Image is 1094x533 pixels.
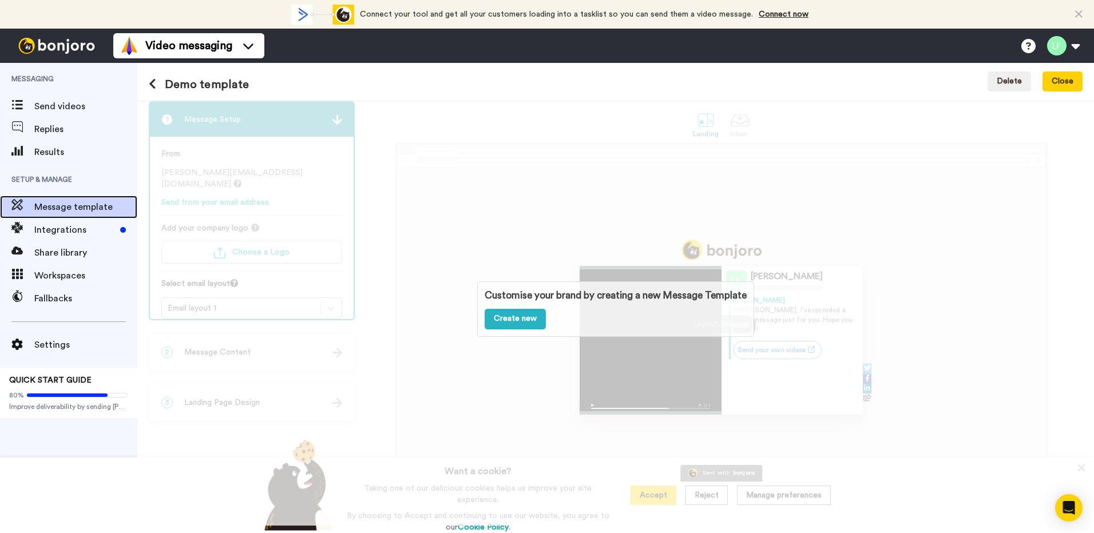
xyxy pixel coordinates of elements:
[34,145,137,159] span: Results
[291,5,354,25] div: animation
[149,78,249,91] h1: Demo template
[14,38,100,54] img: bj-logo-header-white.svg
[458,523,509,531] a: Cookie Policy
[485,289,747,303] p: Customise your brand by creating a new Message Template
[34,100,137,113] span: Send videos
[988,71,1031,92] button: Delete
[145,38,232,54] span: Video messaging
[9,402,128,411] span: Improve deliverability by sending [PERSON_NAME]’s from your own email
[34,269,137,283] span: Workspaces
[9,391,24,400] span: 80%
[34,200,137,214] span: Message template
[34,292,137,305] span: Fallbacks
[34,223,116,237] span: Integrations
[759,10,808,18] a: Connect now
[34,246,137,260] span: Share library
[34,338,137,352] span: Settings
[485,309,546,329] a: Create new
[9,376,92,384] span: QUICK START GUIDE
[120,37,138,55] img: vm-color.svg
[34,122,137,136] span: Replies
[360,10,753,18] span: Connect your tool and get all your customers loading into a tasklist so you can send them a video...
[1055,494,1083,522] div: Open Intercom Messenger
[1043,71,1083,92] button: Close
